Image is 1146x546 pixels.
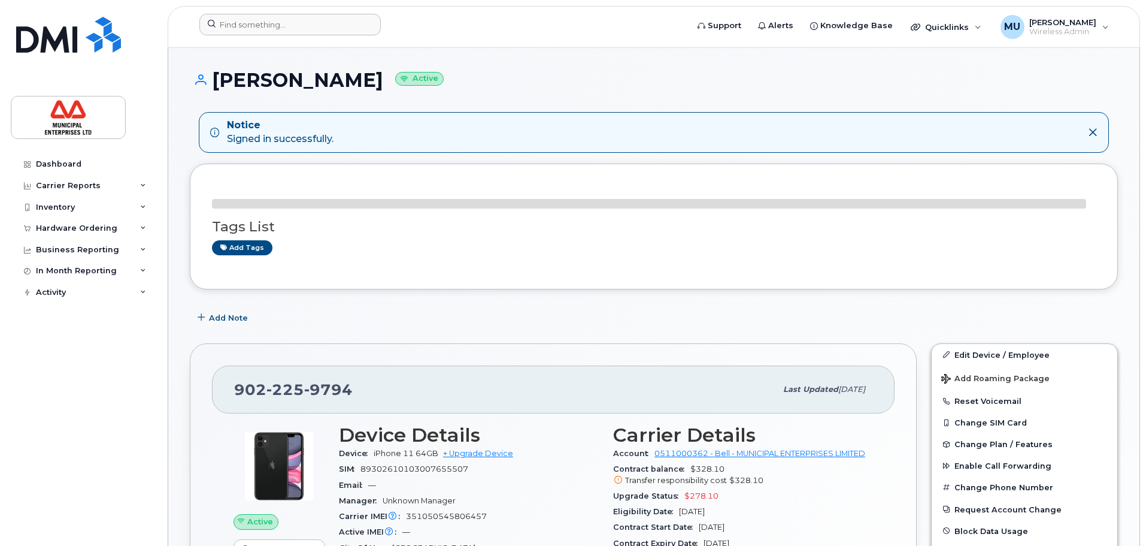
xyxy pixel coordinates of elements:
[838,385,865,394] span: [DATE]
[625,476,727,485] span: Transfer responsibility cost
[932,433,1117,455] button: Change Plan / Features
[613,507,679,516] span: Eligibility Date
[932,455,1117,476] button: Enable Call Forwarding
[654,449,865,458] a: 0511000362 - Bell - MUNICIPAL ENTERPRISES LIMITED
[247,516,273,527] span: Active
[234,381,353,399] span: 902
[613,449,654,458] span: Account
[613,464,873,486] span: $328.10
[339,449,374,458] span: Device
[339,496,383,505] span: Manager
[395,72,444,86] small: Active
[339,512,406,521] span: Carrier IMEI
[212,240,272,255] a: Add tags
[932,520,1117,542] button: Block Data Usage
[339,424,599,446] h3: Device Details
[932,366,1117,390] button: Add Roaming Package
[190,70,1118,91] h1: [PERSON_NAME]
[227,119,334,132] strong: Notice
[729,476,763,485] span: $328.10
[699,523,724,532] span: [DATE]
[613,424,873,446] h3: Carrier Details
[932,412,1117,433] button: Change SIM Card
[266,381,304,399] span: 225
[954,461,1051,470] span: Enable Call Forwarding
[613,491,684,500] span: Upgrade Status
[212,219,1096,234] h3: Tags List
[209,312,248,324] span: Add Note
[684,491,718,500] span: $278.10
[339,481,368,490] span: Email
[932,476,1117,498] button: Change Phone Number
[190,307,258,329] button: Add Note
[360,464,468,473] span: 89302610103007655507
[227,119,334,146] div: Signed in successfully.
[402,527,410,536] span: —
[954,440,1053,449] span: Change Plan / Features
[613,464,690,473] span: Contract balance
[368,481,376,490] span: —
[679,507,705,516] span: [DATE]
[383,496,456,505] span: Unknown Manager
[941,374,1050,385] span: Add Roaming Package
[443,449,513,458] a: + Upgrade Device
[932,499,1117,520] button: Request Account Change
[406,512,487,521] span: 351050545806457
[304,381,353,399] span: 9794
[932,390,1117,412] button: Reset Voicemail
[374,449,438,458] span: iPhone 11 64GB
[339,527,402,536] span: Active IMEI
[613,523,699,532] span: Contract Start Date
[339,464,360,473] span: SIM
[243,430,315,502] img: iPhone_11.jpg
[783,385,838,394] span: Last updated
[932,344,1117,366] a: Edit Device / Employee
